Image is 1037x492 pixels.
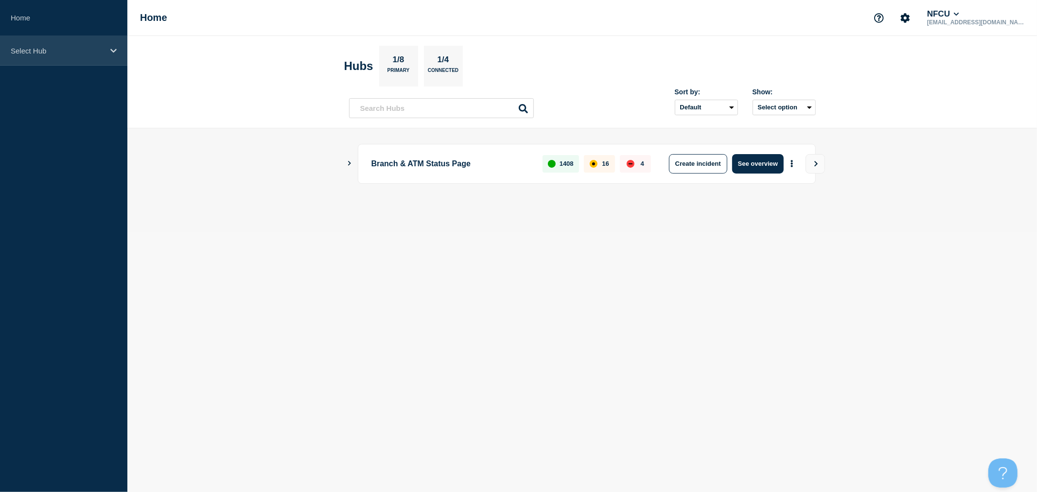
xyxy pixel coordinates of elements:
h2: Hubs [344,59,373,73]
button: See overview [732,154,784,174]
h1: Home [140,12,167,23]
iframe: Help Scout Beacon - Open [988,458,1018,488]
div: Show: [753,88,816,96]
button: Create incident [669,154,727,174]
button: View [806,154,825,174]
div: down [627,160,634,168]
p: Branch & ATM Status Page [371,154,532,174]
select: Sort by [675,100,738,115]
p: Primary [387,68,410,78]
button: NFCU [925,9,961,19]
div: affected [590,160,598,168]
p: [EMAIL_ADDRESS][DOMAIN_NAME] [925,19,1026,26]
div: up [548,160,556,168]
button: Show Connected Hubs [347,160,352,167]
p: 1/8 [389,55,408,68]
button: Account settings [895,8,915,28]
button: Select option [753,100,816,115]
p: Connected [428,68,458,78]
p: 1408 [560,160,574,167]
p: Select Hub [11,47,104,55]
p: 4 [641,160,644,167]
p: 16 [602,160,609,167]
button: Support [869,8,889,28]
button: More actions [786,155,798,173]
p: 1/4 [434,55,453,68]
div: Sort by: [675,88,738,96]
input: Search Hubs [349,98,534,118]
